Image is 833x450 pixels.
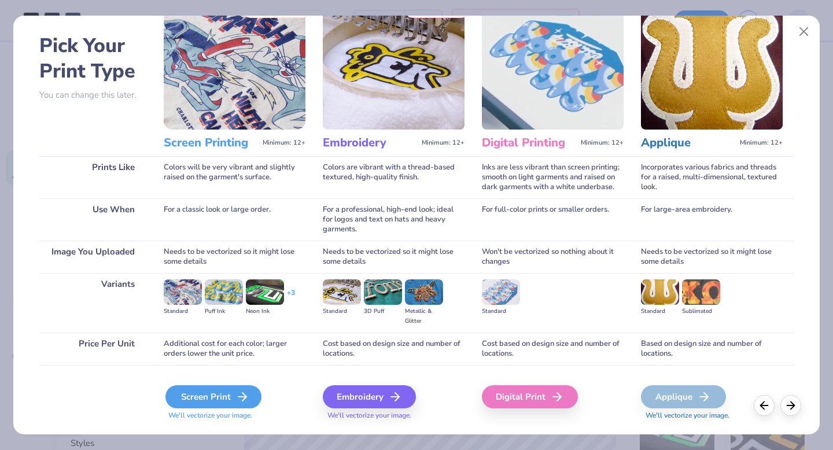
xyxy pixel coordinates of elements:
[39,90,146,100] p: You can change this later.
[164,198,305,241] div: For a classic look or large order.
[164,333,305,365] div: Additional cost for each color; larger orders lower the unit price.
[287,288,295,308] div: + 3
[482,385,578,408] div: Digital Print
[205,307,243,316] div: Puff Ink
[164,10,305,130] img: Screen Printing
[323,241,465,273] div: Needs to be vectorized so it might lose some details
[323,156,465,198] div: Colors are vibrant with a thread-based textured, high-quality finish.
[246,307,284,316] div: Neon Ink
[39,198,146,241] div: Use When
[164,307,202,316] div: Standard
[39,156,146,198] div: Prints Like
[405,307,443,326] div: Metallic & Glitter
[641,198,783,241] div: For large-area embroidery.
[323,10,465,130] img: Embroidery
[39,33,146,84] h2: Pick Your Print Type
[246,279,284,305] img: Neon Ink
[164,156,305,198] div: Colors will be very vibrant and slightly raised on the garment's surface.
[165,385,261,408] div: Screen Print
[641,307,679,316] div: Standard
[682,279,720,305] img: Sublimated
[641,135,735,150] h3: Applique
[482,156,624,198] div: Inks are less vibrant than screen printing; smooth on light garments and raised on dark garments ...
[164,135,258,150] h3: Screen Printing
[164,279,202,305] img: Standard
[641,333,783,365] div: Based on design size and number of locations.
[323,198,465,241] div: For a professional, high-end look; ideal for logos and text on hats and heavy garments.
[641,411,783,421] span: We'll vectorize your image.
[323,411,465,421] span: We'll vectorize your image.
[164,241,305,273] div: Needs to be vectorized so it might lose some details
[364,279,402,305] img: 3D Puff
[482,10,624,130] img: Digital Printing
[263,139,305,147] span: Minimum: 12+
[39,241,146,273] div: Image You Uploaded
[740,139,783,147] span: Minimum: 12+
[641,241,783,273] div: Needs to be vectorized so it might lose some details
[364,307,402,316] div: 3D Puff
[641,279,679,305] img: Standard
[323,385,416,408] div: Embroidery
[641,10,783,130] img: Applique
[422,139,465,147] span: Minimum: 12+
[323,279,361,305] img: Standard
[682,307,720,316] div: Sublimated
[482,135,576,150] h3: Digital Printing
[482,333,624,365] div: Cost based on design size and number of locations.
[482,279,520,305] img: Standard
[581,139,624,147] span: Minimum: 12+
[482,307,520,316] div: Standard
[39,273,146,333] div: Variants
[641,156,783,198] div: Incorporates various fabrics and threads for a raised, multi-dimensional, textured look.
[482,198,624,241] div: For full-color prints or smaller orders.
[482,241,624,273] div: Won't be vectorized so nothing about it changes
[405,279,443,305] img: Metallic & Glitter
[323,307,361,316] div: Standard
[205,279,243,305] img: Puff Ink
[323,135,417,150] h3: Embroidery
[39,333,146,365] div: Price Per Unit
[164,411,305,421] span: We'll vectorize your image.
[323,333,465,365] div: Cost based on design size and number of locations.
[641,385,726,408] div: Applique
[793,21,815,43] button: Close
